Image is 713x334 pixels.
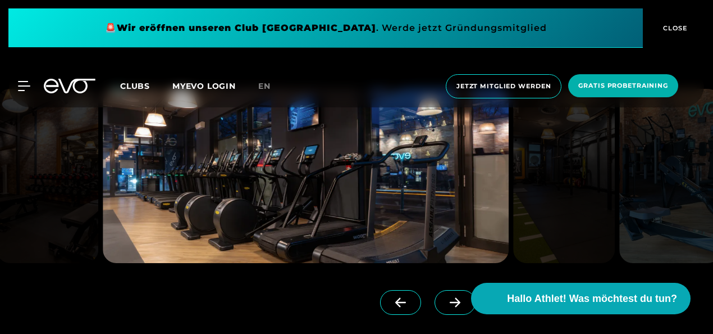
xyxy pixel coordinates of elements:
[471,283,691,314] button: Hallo Athlet! Was möchtest du tun?
[456,82,551,91] span: Jetzt Mitglied werden
[120,81,150,91] span: Clubs
[565,74,682,98] a: Gratis Probetraining
[660,23,688,33] span: CLOSE
[103,89,509,263] img: evofitness
[258,80,284,93] a: en
[578,81,668,91] span: Gratis Probetraining
[172,81,236,91] a: MYEVO LOGIN
[507,291,677,306] span: Hallo Athlet! Was möchtest du tun?
[513,89,615,263] img: evofitness
[442,74,565,98] a: Jetzt Mitglied werden
[643,8,705,48] button: CLOSE
[258,81,271,91] span: en
[120,80,172,91] a: Clubs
